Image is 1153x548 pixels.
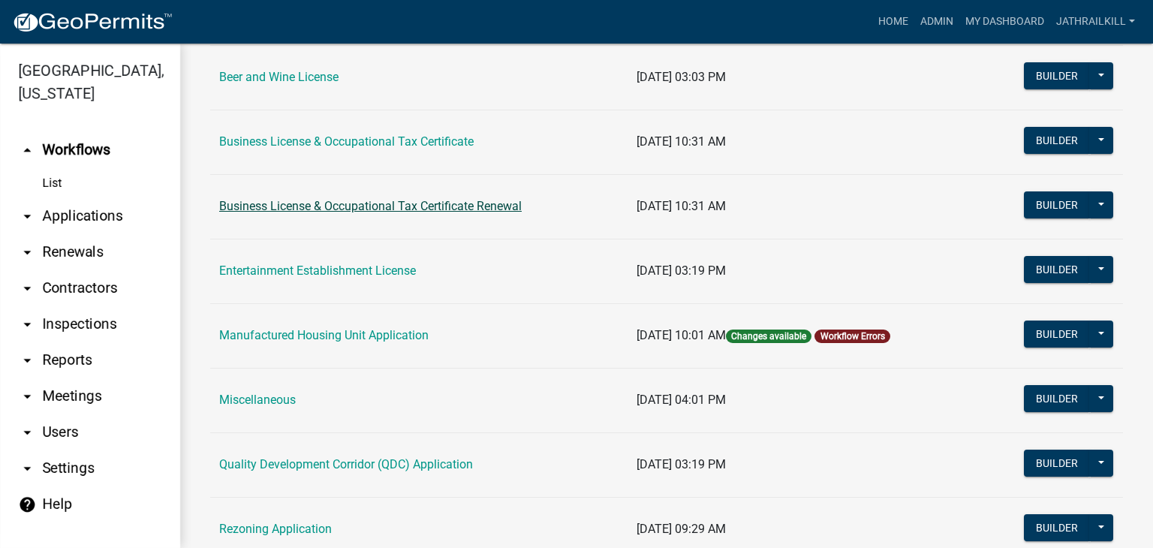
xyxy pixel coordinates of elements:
a: Admin [914,8,959,36]
i: arrow_drop_down [18,387,36,405]
button: Builder [1024,127,1090,154]
i: arrow_drop_down [18,315,36,333]
span: [DATE] 10:31 AM [637,134,726,149]
i: arrow_drop_down [18,207,36,225]
a: Home [872,8,914,36]
button: Builder [1024,385,1090,412]
i: arrow_drop_down [18,243,36,261]
i: help [18,495,36,513]
a: Beer and Wine License [219,70,339,84]
button: Builder [1024,256,1090,283]
span: [DATE] 04:01 PM [637,393,726,407]
span: [DATE] 10:31 AM [637,199,726,213]
a: Business License & Occupational Tax Certificate Renewal [219,199,522,213]
i: arrow_drop_up [18,141,36,159]
span: [DATE] 09:29 AM [637,522,726,536]
span: Changes available [726,330,811,343]
button: Builder [1024,514,1090,541]
span: [DATE] 10:01 AM [637,328,726,342]
a: Manufactured Housing Unit Application [219,328,429,342]
span: [DATE] 03:03 PM [637,70,726,84]
a: Entertainment Establishment License [219,263,416,278]
i: arrow_drop_down [18,423,36,441]
button: Builder [1024,450,1090,477]
span: [DATE] 03:19 PM [637,263,726,278]
button: Builder [1024,321,1090,348]
i: arrow_drop_down [18,459,36,477]
button: Builder [1024,191,1090,218]
i: arrow_drop_down [18,279,36,297]
a: Quality Development Corridor (QDC) Application [219,457,473,471]
a: My Dashboard [959,8,1050,36]
button: Builder [1024,62,1090,89]
a: Workflow Errors [820,331,885,342]
a: Miscellaneous [219,393,296,407]
a: Rezoning Application [219,522,332,536]
a: Business License & Occupational Tax Certificate [219,134,474,149]
a: Jathrailkill [1050,8,1141,36]
span: [DATE] 03:19 PM [637,457,726,471]
i: arrow_drop_down [18,351,36,369]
